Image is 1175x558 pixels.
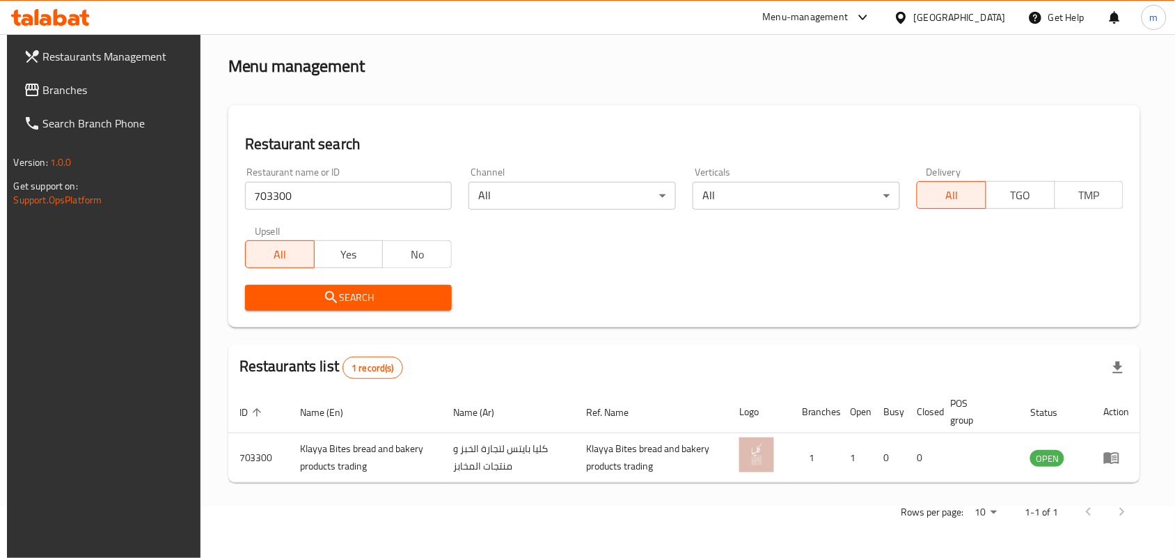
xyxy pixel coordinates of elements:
[314,240,384,268] button: Yes
[342,357,403,379] div: Total records count
[901,504,963,521] p: Rows per page:
[1055,181,1124,209] button: TMP
[290,433,443,483] td: Klayya Bites bread and bakery products trading
[586,404,647,421] span: Ref. Name
[50,153,72,171] span: 1.0.0
[906,433,940,483] td: 0
[43,82,192,98] span: Branches
[320,245,378,265] span: Yes
[1030,451,1064,467] span: OPEN
[442,433,575,483] td: كليا بايتس لتجارة الخبز و منتجات المخابز
[228,433,290,483] td: 703300
[245,240,315,268] button: All
[986,181,1055,209] button: TGO
[245,134,1124,155] h2: Restaurant search
[245,182,452,210] input: Search for restaurant name or ID..
[969,502,1002,523] div: Rows per page:
[228,55,365,77] h2: Menu management
[1030,404,1075,421] span: Status
[245,285,452,311] button: Search
[255,226,281,236] label: Upsell
[43,48,192,65] span: Restaurants Management
[453,404,512,421] span: Name (Ar)
[1103,449,1129,466] div: Menu
[923,185,981,206] span: All
[926,167,961,177] label: Delivery
[693,182,900,210] div: All
[14,153,48,171] span: Version:
[917,181,986,209] button: All
[739,437,774,472] img: Klayya Bites bread and bakery products trading
[43,115,192,132] span: Search Branch Phone
[839,391,873,433] th: Open
[951,395,1002,428] span: POS group
[239,356,403,379] h2: Restaurants list
[1150,10,1158,25] span: m
[763,9,849,26] div: Menu-management
[992,185,1050,206] span: TGO
[1092,391,1140,433] th: Action
[1061,185,1119,206] span: TMP
[343,362,402,375] span: 1 record(s)
[839,433,873,483] td: 1
[575,433,728,483] td: Klayya Bites bread and bakery products trading
[873,391,906,433] th: Busy
[14,191,102,209] a: Support.OpsPlatform
[239,404,266,421] span: ID
[791,433,839,483] td: 1
[791,391,839,433] th: Branches
[1101,351,1135,385] div: Export file
[728,391,791,433] th: Logo
[914,10,1006,25] div: [GEOGRAPHIC_DATA]
[14,177,78,195] span: Get support on:
[13,73,203,107] a: Branches
[873,433,906,483] td: 0
[251,245,309,265] span: All
[301,404,362,421] span: Name (En)
[906,391,940,433] th: Closed
[382,240,452,268] button: No
[13,40,203,73] a: Restaurants Management
[13,107,203,140] a: Search Branch Phone
[388,245,446,265] span: No
[468,182,676,210] div: All
[1025,504,1058,521] p: 1-1 of 1
[256,289,441,307] span: Search
[228,391,1141,483] table: enhanced table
